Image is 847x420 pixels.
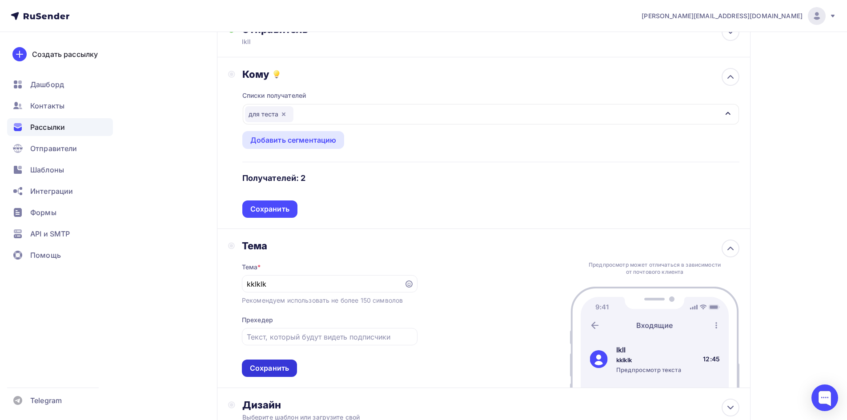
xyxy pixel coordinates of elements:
input: Укажите тему письма [247,279,399,289]
div: lkll [242,37,415,46]
div: Сохранить [250,363,289,373]
span: Помощь [30,250,61,260]
button: для теста [242,104,739,125]
span: API и SMTP [30,228,70,239]
div: Создать рассылку [32,49,98,60]
span: Интеграции [30,186,73,196]
a: Формы [7,204,113,221]
span: Шаблоны [30,164,64,175]
h4: Получателей: 2 [242,173,306,184]
div: Добавить сегментацию [250,135,337,145]
a: Контакты [7,97,113,115]
div: Рекомендуем использовать не более 150 символов [242,296,403,305]
div: для теста [245,106,293,122]
span: Отправители [30,143,77,154]
div: Тема [242,263,261,272]
a: Отправители [7,140,113,157]
div: Предпросмотр может отличаться в зависимости от почтового клиента [586,261,723,276]
a: Шаблоны [7,161,113,179]
div: Прехедер [242,316,273,324]
input: Текст, который будут видеть подписчики [247,332,412,342]
span: Контакты [30,100,64,111]
span: Рассылки [30,122,65,132]
span: Telegram [30,395,62,406]
div: Тема [242,240,417,252]
div: Списки получателей [242,91,306,100]
div: 12:45 [703,355,720,364]
div: Сохранить [250,204,289,214]
span: [PERSON_NAME][EMAIL_ADDRESS][DOMAIN_NAME] [642,12,803,20]
a: [PERSON_NAME][EMAIL_ADDRESS][DOMAIN_NAME] [642,7,836,25]
a: Дашборд [7,76,113,93]
div: Дизайн [242,399,739,411]
span: Формы [30,207,56,218]
div: lkll [616,344,681,355]
span: Дашборд [30,79,64,90]
div: Кому [242,68,739,80]
div: kklklk [616,356,681,364]
div: Предпросмотр текста [616,366,681,374]
a: Рассылки [7,118,113,136]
